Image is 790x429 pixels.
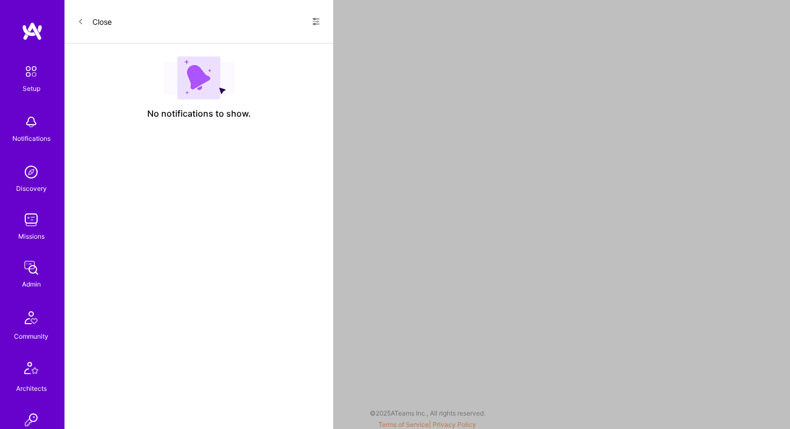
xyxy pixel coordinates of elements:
[20,209,42,231] img: teamwork
[16,183,47,194] div: Discovery
[147,108,251,119] span: No notifications to show.
[18,305,44,331] img: Community
[12,133,51,144] div: Notifications
[23,83,40,94] div: Setup
[20,257,42,278] img: admin teamwork
[163,56,234,99] img: empty
[18,357,44,383] img: Architects
[14,331,48,342] div: Community
[18,231,45,242] div: Missions
[20,60,42,83] img: setup
[21,22,43,41] img: logo
[20,111,42,133] img: bell
[77,13,112,30] button: Close
[22,278,41,290] div: Admin
[20,161,42,183] img: discovery
[16,383,47,394] div: Architects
